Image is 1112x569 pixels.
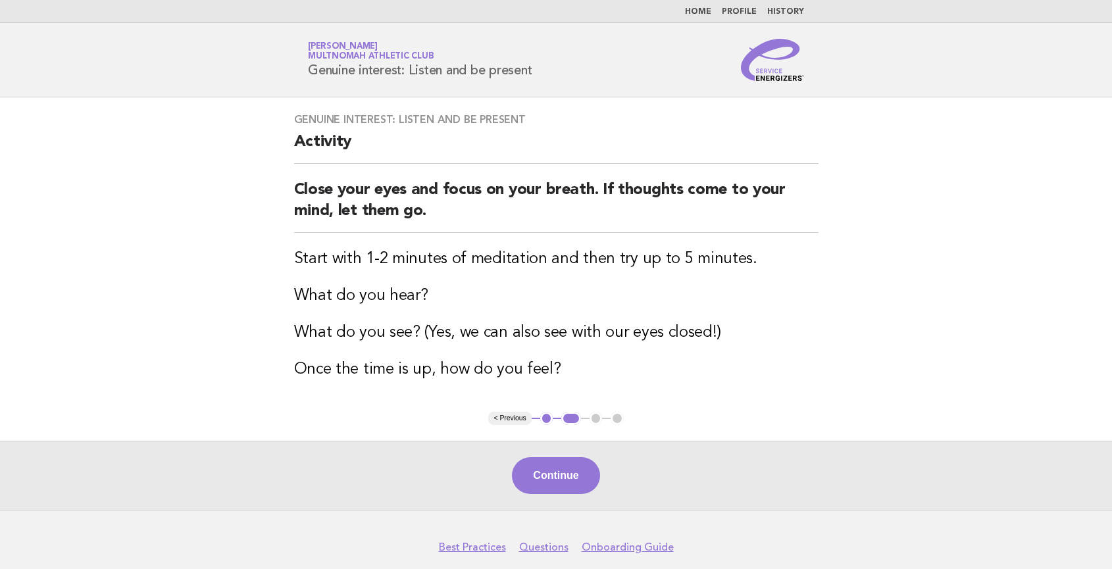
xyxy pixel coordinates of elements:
a: [PERSON_NAME]Multnomah Athletic Club [308,42,434,61]
h2: Activity [294,132,819,164]
span: Multnomah Athletic Club [308,53,434,61]
img: Service Energizers [741,39,804,81]
a: Home [685,8,711,16]
button: 2 [561,412,580,425]
a: History [767,8,804,16]
a: Best Practices [439,541,506,554]
a: Onboarding Guide [582,541,674,554]
h1: Genuine interest: Listen and be present [308,43,532,77]
button: 1 [540,412,553,425]
button: < Previous [488,412,531,425]
h3: Genuine interest: Listen and be present [294,113,819,126]
a: Questions [519,541,569,554]
h3: What do you see? (Yes, we can also see with our eyes closed!) [294,322,819,343]
h3: Once the time is up, how do you feel? [294,359,819,380]
h2: Close your eyes and focus on your breath. If thoughts come to your mind, let them go. [294,180,819,233]
a: Profile [722,8,757,16]
h3: What do you hear? [294,285,819,307]
h3: Start with 1-2 minutes of meditation and then try up to 5 minutes. [294,249,819,270]
button: Continue [512,457,599,494]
